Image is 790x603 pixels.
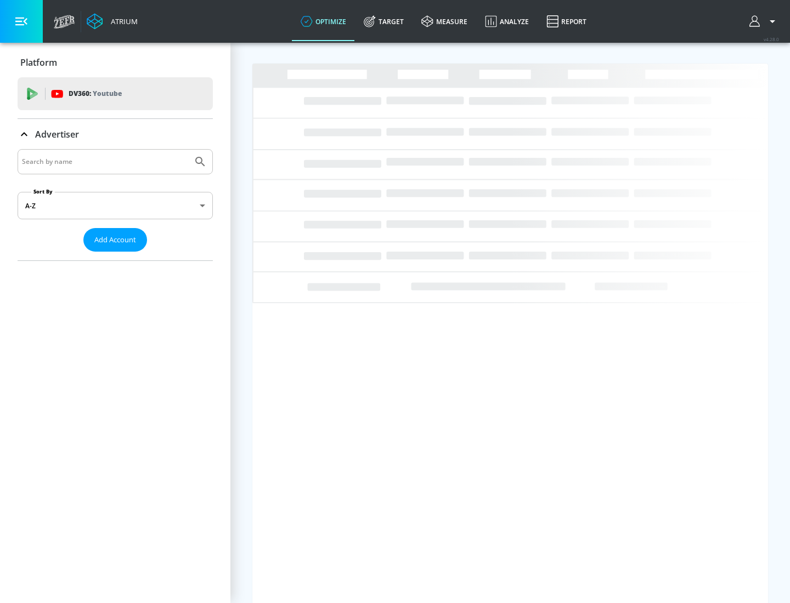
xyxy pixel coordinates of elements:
[94,234,136,246] span: Add Account
[18,192,213,219] div: A-Z
[83,228,147,252] button: Add Account
[22,155,188,169] input: Search by name
[413,2,476,41] a: measure
[476,2,538,41] a: Analyze
[292,2,355,41] a: optimize
[31,188,55,195] label: Sort By
[355,2,413,41] a: Target
[18,47,213,78] div: Platform
[18,77,213,110] div: DV360: Youtube
[764,36,779,42] span: v 4.28.0
[87,13,138,30] a: Atrium
[69,88,122,100] p: DV360:
[18,119,213,150] div: Advertiser
[18,149,213,260] div: Advertiser
[93,88,122,99] p: Youtube
[18,252,213,260] nav: list of Advertiser
[35,128,79,140] p: Advertiser
[106,16,138,26] div: Atrium
[538,2,595,41] a: Report
[20,56,57,69] p: Platform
